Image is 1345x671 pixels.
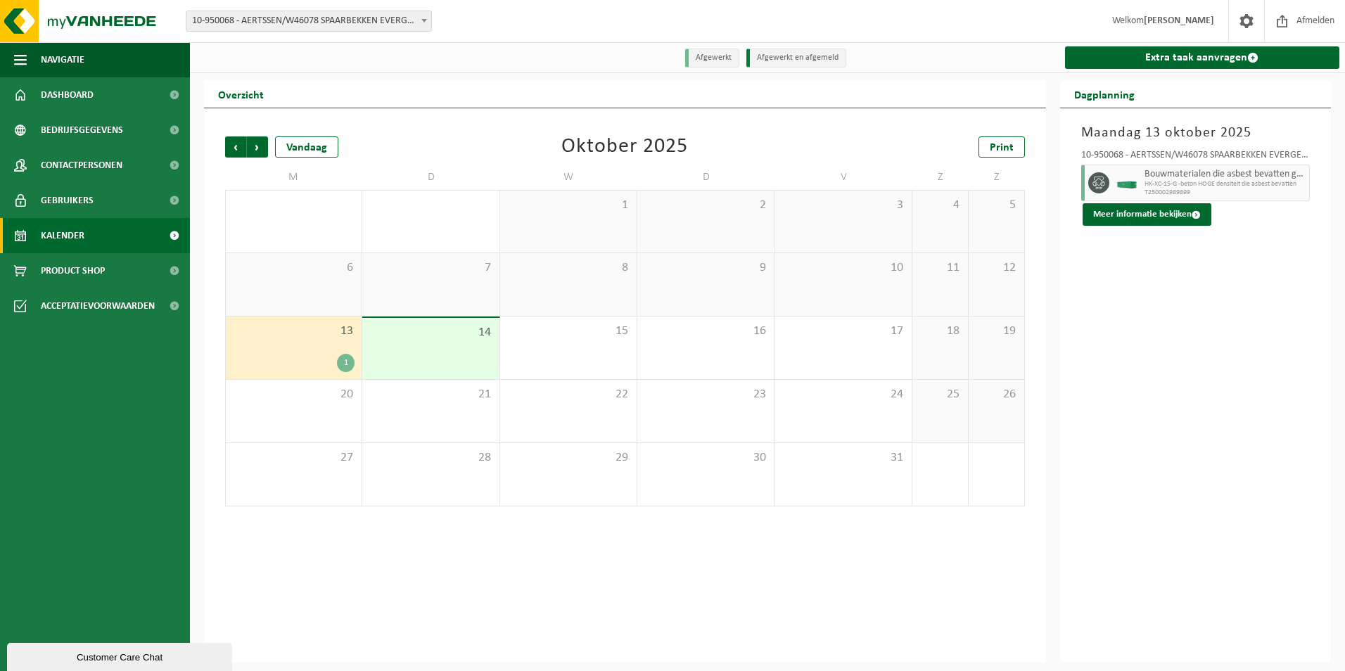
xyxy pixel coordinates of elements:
td: D [362,165,499,190]
span: 17 [782,324,905,339]
span: Kalender [41,218,84,253]
li: Afgewerkt en afgemeld [746,49,846,68]
span: 2 [644,198,767,213]
span: 10 [782,260,905,276]
h3: Maandag 13 oktober 2025 [1081,122,1311,143]
div: Oktober 2025 [561,136,688,158]
span: Gebruikers [41,183,94,218]
a: Print [979,136,1025,158]
span: 11 [919,260,961,276]
span: Print [990,142,1014,153]
span: 30 [644,450,767,466]
span: 20 [233,387,355,402]
td: Z [969,165,1025,190]
span: 18 [919,324,961,339]
h2: Dagplanning [1060,80,1149,108]
span: 15 [507,324,630,339]
span: 28 [369,450,492,466]
span: 29 [507,450,630,466]
span: Bedrijfsgegevens [41,113,123,148]
div: 10-950068 - AERTSSEN/W46078 SPAARBEKKEN EVERGEM - EVERGEM [1081,151,1311,165]
span: 6 [233,260,355,276]
span: Navigatie [41,42,84,77]
span: 7 [369,260,492,276]
iframe: chat widget [7,640,235,671]
span: 4 [919,198,961,213]
span: 3 [782,198,905,213]
span: 24 [782,387,905,402]
span: 31 [782,450,905,466]
span: 13 [233,324,355,339]
span: 25 [919,387,961,402]
td: M [225,165,362,190]
span: Vorige [225,136,246,158]
strong: [PERSON_NAME] [1144,15,1214,26]
span: 1 [507,198,630,213]
span: 16 [644,324,767,339]
span: Contactpersonen [41,148,122,183]
span: 10-950068 - AERTSSEN/W46078 SPAARBEKKEN EVERGEM - EVERGEM [186,11,431,31]
img: HK-XC-20-GN-00 [1116,178,1137,188]
span: 21 [369,387,492,402]
span: 27 [233,450,355,466]
span: 22 [507,387,630,402]
span: Product Shop [41,253,105,288]
td: Z [912,165,969,190]
span: 5 [976,198,1017,213]
button: Meer informatie bekijken [1083,203,1211,226]
span: 9 [644,260,767,276]
span: HK-XC-15-G -beton HOGE densiteit die asbest bevatten [1145,180,1306,188]
span: 10-950068 - AERTSSEN/W46078 SPAARBEKKEN EVERGEM - EVERGEM [186,11,432,32]
span: T250002989899 [1145,188,1306,197]
h2: Overzicht [204,80,278,108]
span: 14 [369,325,492,340]
span: Volgende [247,136,268,158]
span: 23 [644,387,767,402]
span: Bouwmaterialen die asbest bevatten gebonden aan cement, bitumen, kunststof of lijm (hechtgebonden... [1145,169,1306,180]
div: Vandaag [275,136,338,158]
span: 19 [976,324,1017,339]
div: 1 [337,354,355,372]
li: Afgewerkt [685,49,739,68]
span: 12 [976,260,1017,276]
span: 26 [976,387,1017,402]
td: D [637,165,775,190]
td: W [500,165,637,190]
span: 8 [507,260,630,276]
a: Extra taak aanvragen [1065,46,1340,69]
span: Dashboard [41,77,94,113]
td: V [775,165,912,190]
span: Acceptatievoorwaarden [41,288,155,324]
